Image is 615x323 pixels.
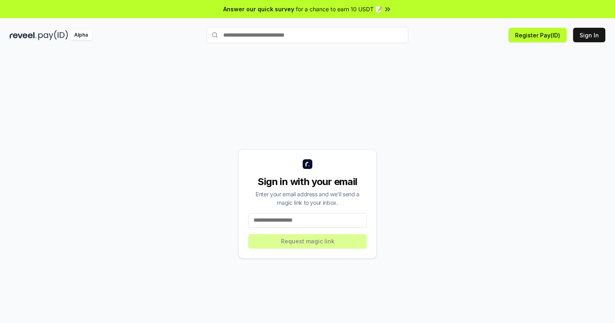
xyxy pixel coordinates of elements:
div: Sign in with your email [248,175,367,188]
div: Enter your email address and we’ll send a magic link to your inbox. [248,190,367,207]
img: logo_small [303,159,312,169]
button: Register Pay(ID) [509,28,567,42]
img: reveel_dark [10,30,37,40]
span: Answer our quick survey [223,5,294,13]
div: Alpha [70,30,92,40]
img: pay_id [38,30,68,40]
span: for a chance to earn 10 USDT 📝 [296,5,382,13]
button: Sign In [573,28,605,42]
